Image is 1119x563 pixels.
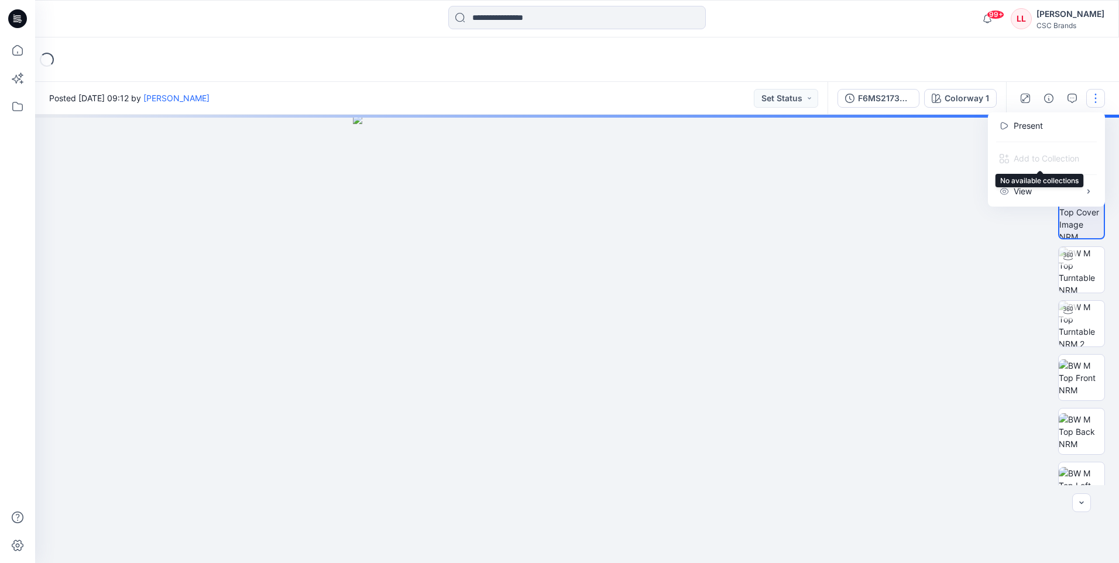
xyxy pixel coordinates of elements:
[143,93,210,103] a: [PERSON_NAME]
[1014,185,1032,197] p: View
[924,89,997,108] button: Colorway 1
[1059,359,1104,396] img: BW M Top Front NRM
[353,115,801,563] img: eyJhbGciOiJIUzI1NiIsImtpZCI6IjAiLCJzbHQiOiJzZXMiLCJ0eXAiOiJKV1QifQ.eyJkYXRhIjp7InR5cGUiOiJzdG9yYW...
[945,92,989,105] div: Colorway 1
[858,92,912,105] div: F6MS217343_SW26AM4124_F26_PAACT_VFA
[1059,247,1104,293] img: BW M Top Turntable NRM
[1059,301,1104,346] img: BW M Top Turntable NRM 2
[837,89,919,108] button: F6MS217343_SW26AM4124_F26_PAACT_VFA
[1036,21,1104,30] div: CSC Brands
[987,10,1004,19] span: 99+
[1059,413,1104,450] img: BW M Top Back NRM
[1014,119,1043,132] a: Present
[1059,194,1104,238] img: BW M Top Cover Image NRM
[1039,89,1058,108] button: Details
[1059,467,1104,504] img: BW M Top Left NRM
[1011,8,1032,29] div: LL
[49,92,210,104] span: Posted [DATE] 09:12 by
[1036,7,1104,21] div: [PERSON_NAME]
